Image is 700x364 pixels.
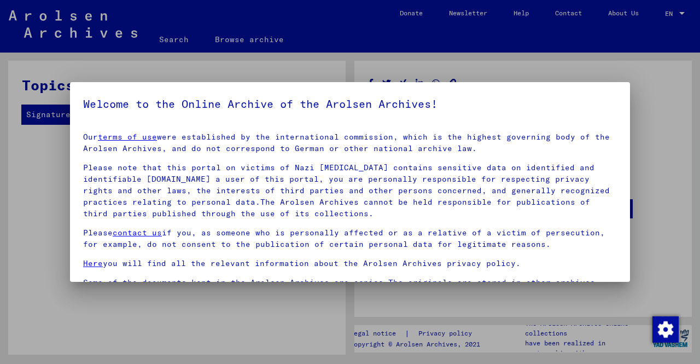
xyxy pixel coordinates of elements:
img: Modifier le consentement [652,316,679,343]
a: contact us [113,228,162,238]
a: Here [83,258,103,268]
p: Some of the documents kept in the Arolsen Archives are copies.The originals are stored in other a... [83,277,617,311]
p: Please if you, as someone who is personally affected or as a relative of a victim of persecution,... [83,227,617,250]
p: Please note that this portal on victims of Nazi [MEDICAL_DATA] contains sensitive data on identif... [83,162,617,219]
h5: Welcome to the Online Archive of the Arolsen Archives! [83,95,617,113]
p: you will find all the relevant information about the Arolsen Archives privacy policy. [83,258,617,269]
p: Our were established by the international commission, which is the highest governing body of the ... [83,131,617,154]
a: terms of use [98,132,157,142]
